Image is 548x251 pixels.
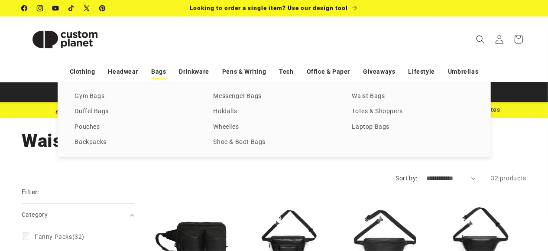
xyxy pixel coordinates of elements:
[19,16,112,62] a: Custom Planet
[222,64,266,79] a: Pens & Writing
[352,91,473,102] a: Waist Bags
[151,64,166,79] a: Bags
[409,64,435,79] a: Lifestyle
[505,209,548,251] iframe: Chat Widget
[214,137,335,148] a: Shoe & Boot Bags
[75,91,196,102] a: Gym Bags
[214,91,335,102] a: Messenger Bags
[75,106,196,117] a: Duffel Bags
[190,4,348,11] span: Looking to order a single item? Use our design tool
[108,64,138,79] a: Headwear
[307,64,350,79] a: Office & Paper
[22,187,39,197] h2: Filter:
[214,121,335,133] a: Wheelies
[70,64,95,79] a: Clothing
[396,175,418,182] label: Sort by:
[22,20,108,59] img: Custom Planet
[352,106,473,117] a: Totes & Shoppers
[35,233,72,240] span: Fanny Packs
[491,175,526,182] span: 32 products
[471,30,490,49] summary: Search
[352,121,473,133] a: Laptop Bags
[22,204,134,226] summary: Category (0 selected)
[35,233,84,241] span: (32)
[75,121,196,133] a: Pouches
[214,106,335,117] a: Holdalls
[279,64,293,79] a: Tech
[179,64,209,79] a: Drinkware
[448,64,478,79] a: Umbrellas
[22,211,48,218] span: Category
[75,137,196,148] a: Backpacks
[363,64,395,79] a: Giveaways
